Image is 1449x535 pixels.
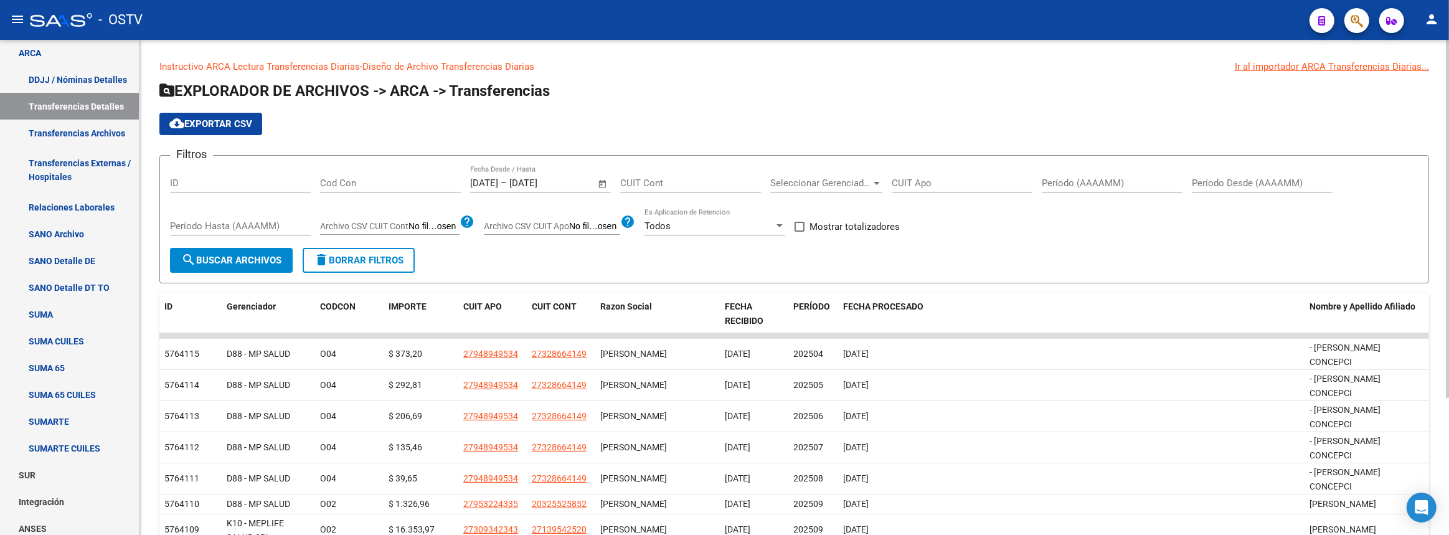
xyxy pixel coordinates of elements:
span: CUIT APO [463,301,502,311]
div: Open Intercom Messenger [1407,493,1437,523]
span: $ 373,20 [389,349,422,359]
datatable-header-cell: FECHA RECIBIDO [720,293,788,334]
datatable-header-cell: CODCON [315,293,359,334]
span: D88 - MP SALUD [227,473,290,483]
span: – [501,178,507,189]
button: Open calendar [596,177,610,191]
span: 27953224335 [463,499,518,509]
span: 27328664149 [532,442,587,452]
span: Todos [644,220,671,232]
span: - [PERSON_NAME] CONCEPCI [1310,436,1381,460]
span: D88 - MP SALUD [227,442,290,452]
span: 5764115 [164,349,199,359]
p: - [159,60,1429,73]
span: Archivo CSV CUIT Apo [484,221,569,231]
span: $ 292,81 [389,380,422,390]
span: CODCON [320,301,356,311]
span: Gerenciador [227,301,276,311]
span: 27328664149 [532,411,587,421]
span: [DATE] [725,499,750,509]
span: O02 [320,524,336,534]
span: Borrar Filtros [314,255,404,266]
input: Fecha fin [509,178,570,189]
span: CUIT CONT [532,301,577,311]
span: 27948949534 [463,442,518,452]
button: Borrar Filtros [303,248,415,273]
span: O04 [320,411,336,421]
span: [PERSON_NAME] [600,349,667,359]
span: [PERSON_NAME] [600,442,667,452]
span: 5764114 [164,380,199,390]
datatable-header-cell: IMPORTE [384,293,458,334]
datatable-header-cell: Gerenciador [222,293,315,334]
span: FECHA PROCESADO [843,301,923,311]
span: $ 16.353,97 [389,524,435,534]
span: Exportar CSV [169,118,252,130]
span: 27309342343 [463,524,518,534]
span: Buscar Archivos [181,255,281,266]
span: D88 - MP SALUD [227,349,290,359]
span: [DATE] [725,411,750,421]
span: Nombre y Apellido Afiliado [1310,301,1415,311]
mat-icon: cloud_download [169,116,184,131]
span: [DATE] [843,499,869,509]
span: [DATE] [843,442,869,452]
button: Exportar CSV [159,113,262,135]
span: - OSTV [98,6,143,34]
span: 202506 [793,411,823,421]
h3: Filtros [170,146,213,163]
span: $ 135,46 [389,442,422,452]
span: $ 206,69 [389,411,422,421]
span: Razon Social [600,301,652,311]
datatable-header-cell: ID [159,293,222,334]
datatable-header-cell: CUIT CONT [527,293,595,334]
mat-icon: help [620,214,635,229]
span: 202508 [793,473,823,483]
input: Archivo CSV CUIT Cont [408,221,460,232]
span: [DATE] [843,524,869,534]
mat-icon: delete [314,252,329,267]
span: 202509 [793,524,823,534]
mat-icon: menu [10,12,25,27]
a: Diseño de Archivo Transferencias Diarias [362,61,534,72]
input: Fecha inicio [470,178,498,189]
span: 202509 [793,499,823,509]
span: 20325525852 [532,499,587,509]
span: 5764111 [164,473,199,483]
span: [DATE] [843,349,869,359]
span: 27328664149 [532,349,587,359]
input: Archivo CSV CUIT Apo [569,221,620,232]
div: Ir al importador ARCA Transferencias Diarias... [1235,60,1429,73]
span: [DATE] [843,411,869,421]
span: D88 - MP SALUD [227,380,290,390]
span: [DATE] [843,473,869,483]
mat-icon: help [460,214,474,229]
span: 5764110 [164,499,199,509]
datatable-header-cell: FECHA PROCESADO [838,293,1305,334]
span: D88 - MP SALUD [227,411,290,421]
span: FECHA RECIBIDO [725,301,763,326]
span: [DATE] [725,473,750,483]
datatable-header-cell: Nombre y Apellido Afiliado [1305,293,1429,334]
span: Seleccionar Gerenciador [770,178,871,189]
span: $ 1.326,96 [389,499,430,509]
span: [DATE] [725,380,750,390]
datatable-header-cell: Razon Social [595,293,720,334]
span: - [PERSON_NAME] CONCEPCI [1310,343,1381,367]
span: 5764113 [164,411,199,421]
span: 27328664149 [532,380,587,390]
span: 27948949534 [463,473,518,483]
span: EXPLORADOR DE ARCHIVOS -> ARCA -> Transferencias [159,82,550,100]
a: Instructivo ARCA Lectura Transferencias Diarias [159,61,360,72]
span: D88 - MP SALUD [227,499,290,509]
span: [PERSON_NAME] [600,473,667,483]
span: [DATE] [725,524,750,534]
span: [PERSON_NAME] [600,499,667,509]
span: $ 39,65 [389,473,417,483]
mat-icon: search [181,252,196,267]
span: 27328664149 [532,473,587,483]
span: PERÍODO [793,301,830,311]
span: [PERSON_NAME] [1310,524,1376,534]
span: 27948949534 [463,411,518,421]
span: 27139542520 [532,524,587,534]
